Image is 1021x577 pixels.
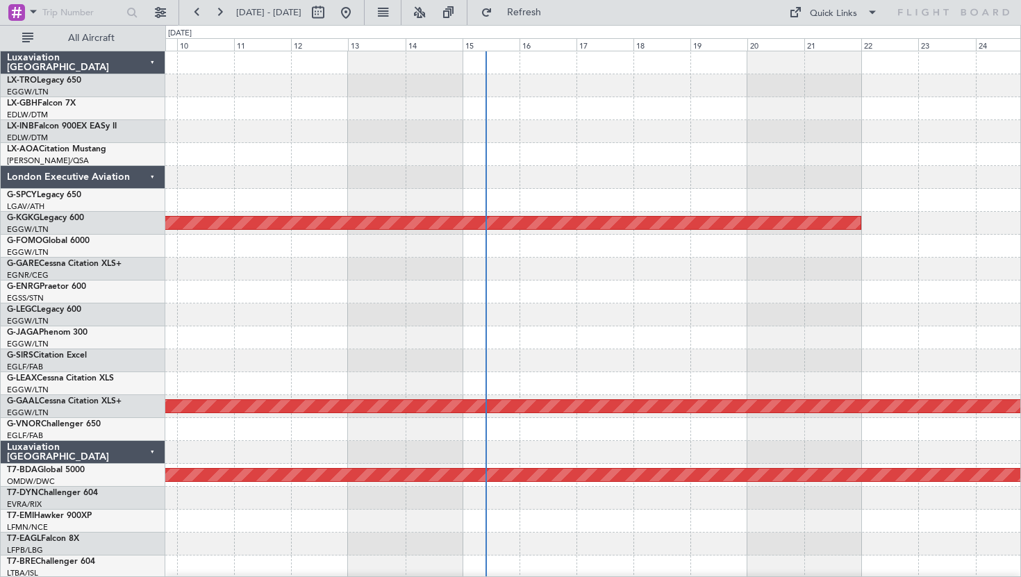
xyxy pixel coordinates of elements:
[7,306,37,314] span: G-LEGC
[7,247,49,258] a: EGGW/LTN
[7,351,33,360] span: G-SIRS
[7,122,34,131] span: LX-INB
[7,156,89,166] a: [PERSON_NAME]/QSA
[576,38,633,51] div: 17
[7,191,37,199] span: G-SPCY
[7,201,44,212] a: LGAV/ATH
[782,1,885,24] button: Quick Links
[7,306,81,314] a: G-LEGCLegacy 600
[7,512,34,520] span: T7-EMI
[7,499,42,510] a: EVRA/RIX
[7,397,122,405] a: G-GAALCessna Citation XLS+
[7,420,41,428] span: G-VNOR
[42,2,122,23] input: Trip Number
[804,38,861,51] div: 21
[463,38,520,51] div: 15
[7,237,90,245] a: G-FOMOGlobal 6000
[236,6,301,19] span: [DATE] - [DATE]
[7,558,95,566] a: T7-BREChallenger 604
[495,8,554,17] span: Refresh
[7,87,49,97] a: EGGW/LTN
[918,38,975,51] div: 23
[7,237,42,245] span: G-FOMO
[7,374,37,383] span: G-LEAX
[7,133,48,143] a: EDLW/DTM
[7,191,81,199] a: G-SPCYLegacy 650
[7,420,101,428] a: G-VNORChallenger 650
[406,38,463,51] div: 14
[7,224,49,235] a: EGGW/LTN
[234,38,291,51] div: 11
[7,76,37,85] span: LX-TRO
[690,38,747,51] div: 19
[633,38,690,51] div: 18
[7,76,81,85] a: LX-TROLegacy 650
[7,270,49,281] a: EGNR/CEG
[7,214,40,222] span: G-KGKG
[7,489,98,497] a: T7-DYNChallenger 604
[7,558,35,566] span: T7-BRE
[7,214,84,222] a: G-KGKGLegacy 600
[36,33,147,43] span: All Aircraft
[7,351,87,360] a: G-SIRSCitation Excel
[7,99,76,108] a: LX-GBHFalcon 7X
[7,535,41,543] span: T7-EAGL
[7,339,49,349] a: EGGW/LTN
[7,430,43,441] a: EGLF/FAB
[7,328,39,337] span: G-JAGA
[810,7,857,21] div: Quick Links
[747,38,804,51] div: 20
[7,535,79,543] a: T7-EAGLFalcon 8X
[7,476,55,487] a: OMDW/DWC
[520,38,576,51] div: 16
[861,38,918,51] div: 22
[7,145,39,153] span: LX-AOA
[7,260,122,268] a: G-GARECessna Citation XLS+
[177,38,234,51] div: 10
[7,374,114,383] a: G-LEAXCessna Citation XLS
[7,145,106,153] a: LX-AOACitation Mustang
[7,385,49,395] a: EGGW/LTN
[7,466,85,474] a: T7-BDAGlobal 5000
[7,316,49,326] a: EGGW/LTN
[7,512,92,520] a: T7-EMIHawker 900XP
[474,1,558,24] button: Refresh
[7,489,38,497] span: T7-DYN
[168,28,192,40] div: [DATE]
[7,522,48,533] a: LFMN/NCE
[7,293,44,303] a: EGSS/STN
[7,110,48,120] a: EDLW/DTM
[291,38,348,51] div: 12
[7,283,40,291] span: G-ENRG
[7,99,38,108] span: LX-GBH
[15,27,151,49] button: All Aircraft
[7,466,38,474] span: T7-BDA
[7,328,88,337] a: G-JAGAPhenom 300
[7,545,43,555] a: LFPB/LBG
[348,38,405,51] div: 13
[7,397,39,405] span: G-GAAL
[7,260,39,268] span: G-GARE
[7,408,49,418] a: EGGW/LTN
[7,283,86,291] a: G-ENRGPraetor 600
[7,362,43,372] a: EGLF/FAB
[7,122,117,131] a: LX-INBFalcon 900EX EASy II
